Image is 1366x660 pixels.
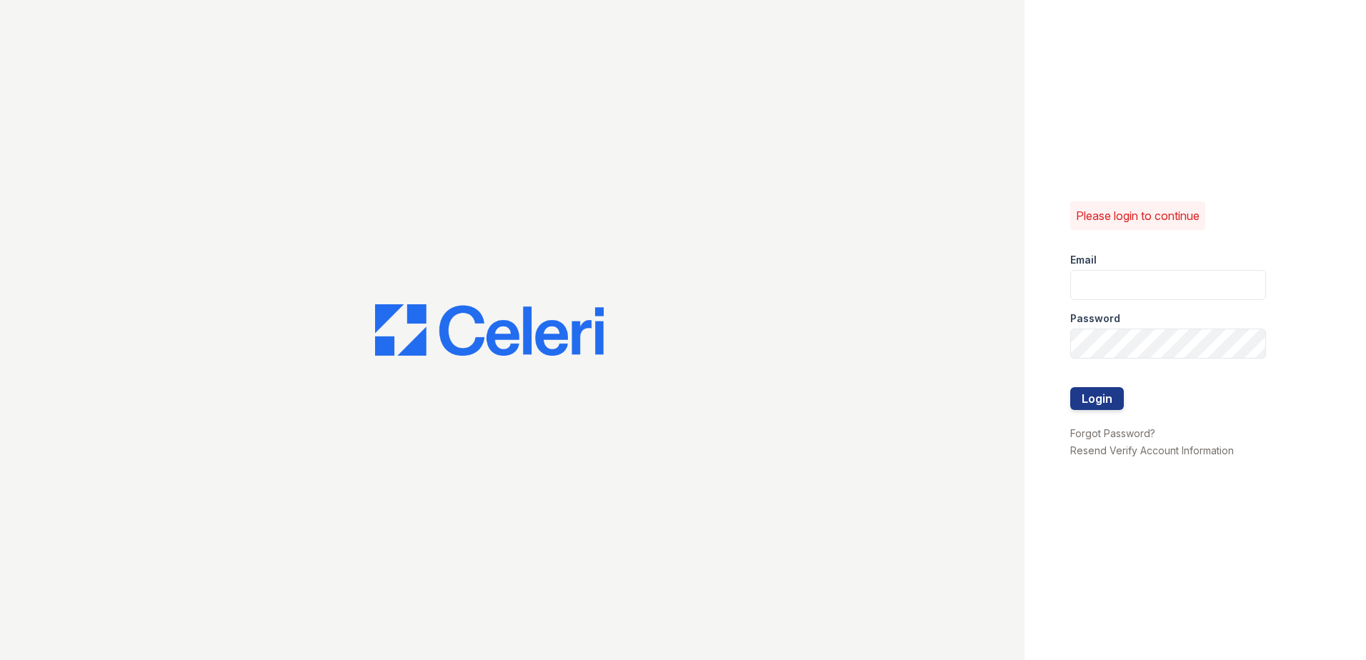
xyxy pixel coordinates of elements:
a: Resend Verify Account Information [1070,444,1234,456]
img: CE_Logo_Blue-a8612792a0a2168367f1c8372b55b34899dd931a85d93a1a3d3e32e68fde9ad4.png [375,304,604,356]
label: Password [1070,311,1120,326]
label: Email [1070,253,1097,267]
a: Forgot Password? [1070,427,1155,439]
button: Login [1070,387,1124,410]
p: Please login to continue [1076,207,1200,224]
